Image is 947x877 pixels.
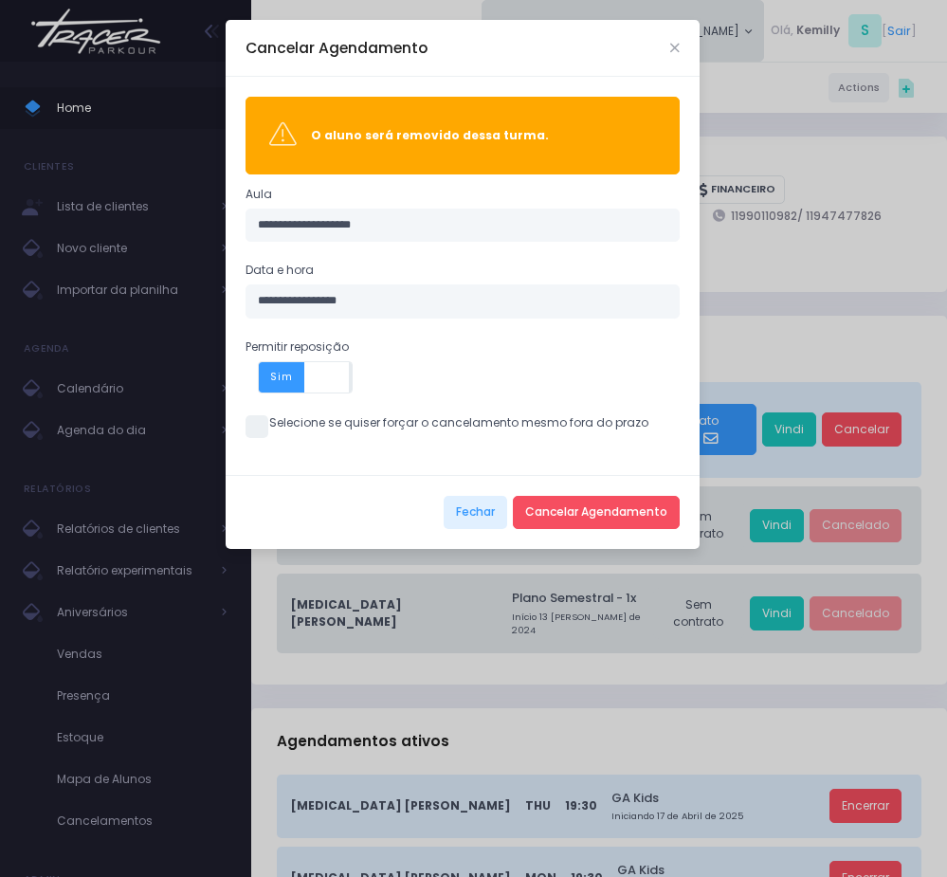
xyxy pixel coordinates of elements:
[246,186,272,203] label: Aula
[246,262,314,279] label: Data e hora
[670,44,680,53] button: Close
[349,362,398,393] span: Não
[513,496,680,530] button: Cancelar Agendamento
[311,127,656,144] div: O aluno será removido dessa turma.
[259,362,305,393] span: Sim
[246,338,349,356] label: Permitir reposição
[246,414,648,431] label: Selecione se quiser forçar o cancelamento mesmo fora do prazo
[246,37,428,59] h5: Cancelar Agendamento
[444,496,507,530] button: Fechar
